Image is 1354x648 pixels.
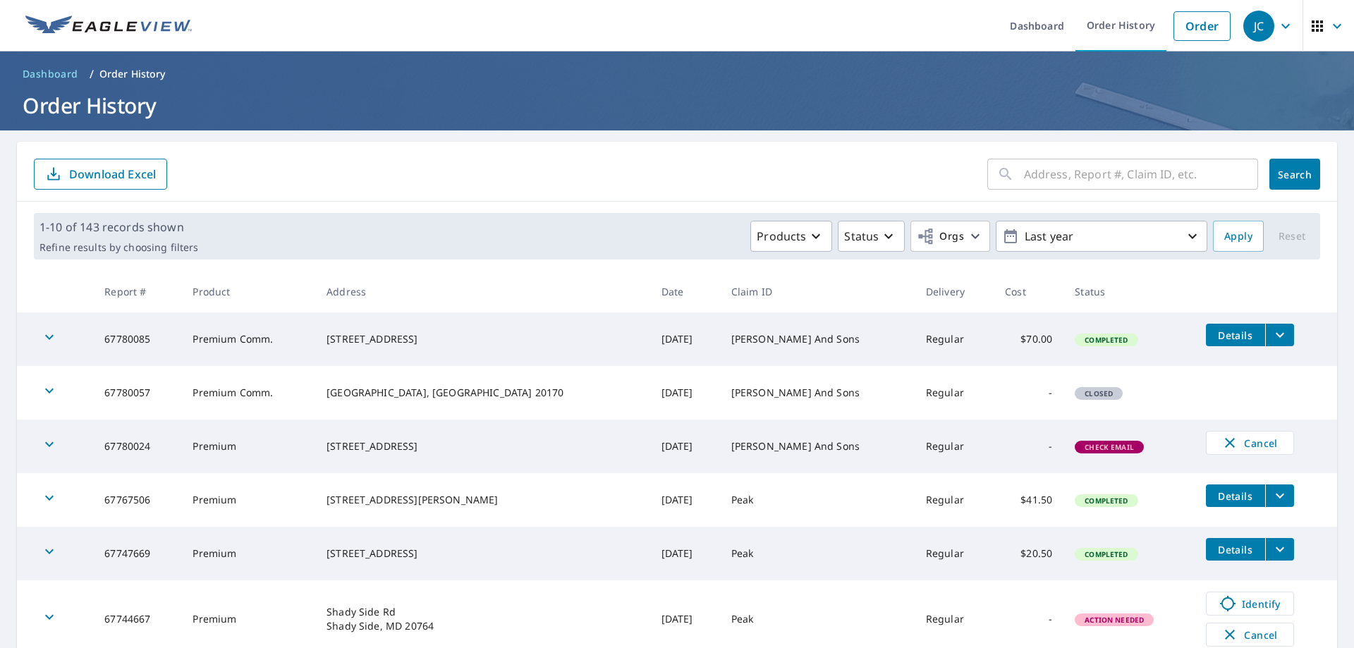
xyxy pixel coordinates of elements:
[1076,335,1136,345] span: Completed
[750,221,832,252] button: Products
[17,63,1337,85] nav: breadcrumb
[650,312,720,366] td: [DATE]
[838,221,905,252] button: Status
[1221,626,1279,643] span: Cancel
[23,67,78,81] span: Dashboard
[910,221,990,252] button: Orgs
[1076,549,1136,559] span: Completed
[1214,329,1257,342] span: Details
[99,67,166,81] p: Order History
[915,527,994,580] td: Regular
[1206,324,1265,346] button: detailsBtn-67780085
[1024,154,1258,194] input: Address, Report #, Claim ID, etc.
[650,271,720,312] th: Date
[915,366,994,420] td: Regular
[93,420,181,473] td: 67780024
[93,366,181,420] td: 67780057
[181,527,315,580] td: Premium
[1243,11,1274,42] div: JC
[1076,442,1142,452] span: Check Email
[1265,324,1294,346] button: filesDropdownBtn-67780085
[720,420,915,473] td: [PERSON_NAME] And Sons
[1206,538,1265,561] button: detailsBtn-67747669
[650,366,720,420] td: [DATE]
[994,473,1063,527] td: $41.50
[994,527,1063,580] td: $20.50
[1221,434,1279,451] span: Cancel
[1076,389,1121,398] span: Closed
[650,420,720,473] td: [DATE]
[996,221,1207,252] button: Last year
[17,63,84,85] a: Dashboard
[720,527,915,580] td: Peak
[1076,615,1152,625] span: Action Needed
[994,366,1063,420] td: -
[1019,224,1184,249] p: Last year
[915,473,994,527] td: Regular
[327,493,639,507] div: [STREET_ADDRESS][PERSON_NAME]
[327,332,639,346] div: [STREET_ADDRESS]
[994,271,1063,312] th: Cost
[93,527,181,580] td: 67747669
[181,366,315,420] td: Premium Comm.
[994,312,1063,366] td: $70.00
[994,420,1063,473] td: -
[915,420,994,473] td: Regular
[1076,496,1136,506] span: Completed
[1173,11,1231,41] a: Order
[1215,595,1285,612] span: Identify
[915,312,994,366] td: Regular
[757,228,806,245] p: Products
[844,228,879,245] p: Status
[93,312,181,366] td: 67780085
[39,219,198,236] p: 1-10 of 143 records shown
[25,16,192,37] img: EV Logo
[1206,592,1294,616] a: Identify
[39,241,198,254] p: Refine results by choosing filters
[720,473,915,527] td: Peak
[1214,489,1257,503] span: Details
[1269,159,1320,190] button: Search
[93,473,181,527] td: 67767506
[720,366,915,420] td: [PERSON_NAME] And Sons
[915,271,994,312] th: Delivery
[1224,228,1252,245] span: Apply
[1265,484,1294,507] button: filesDropdownBtn-67767506
[93,271,181,312] th: Report #
[1063,271,1194,312] th: Status
[69,166,156,182] p: Download Excel
[327,439,639,453] div: [STREET_ADDRESS]
[1265,538,1294,561] button: filesDropdownBtn-67747669
[720,312,915,366] td: [PERSON_NAME] And Sons
[650,473,720,527] td: [DATE]
[720,271,915,312] th: Claim ID
[1281,168,1309,181] span: Search
[181,271,315,312] th: Product
[1206,484,1265,507] button: detailsBtn-67767506
[181,420,315,473] td: Premium
[327,386,639,400] div: [GEOGRAPHIC_DATA], [GEOGRAPHIC_DATA] 20170
[90,66,94,82] li: /
[917,228,964,245] span: Orgs
[650,527,720,580] td: [DATE]
[315,271,650,312] th: Address
[1206,431,1294,455] button: Cancel
[327,605,639,633] div: Shady Side Rd Shady Side, MD 20764
[1206,623,1294,647] button: Cancel
[34,159,167,190] button: Download Excel
[181,473,315,527] td: Premium
[327,546,639,561] div: [STREET_ADDRESS]
[1214,543,1257,556] span: Details
[181,312,315,366] td: Premium Comm.
[1213,221,1264,252] button: Apply
[17,91,1337,120] h1: Order History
